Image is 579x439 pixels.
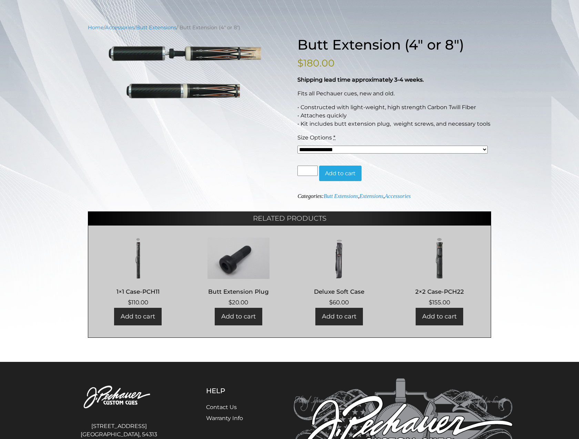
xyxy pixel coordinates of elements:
[88,45,282,99] img: 822-Butt-Extension4.png
[297,134,332,141] span: Size Options
[296,238,382,307] a: Deluxe Soft Case $60.00
[95,238,181,279] img: 1x1 Case-PCH11
[66,378,172,417] img: Pechauer Custom Cues
[297,166,317,176] input: Product quantity
[128,299,148,306] bdi: 110.00
[297,36,491,53] h1: Butt Extension (4″ or 8″)
[429,299,450,306] bdi: 155.00
[296,285,382,298] h2: Deluxe Soft Case
[95,238,181,307] a: 1×1 Case-PCH11 $110.00
[397,238,482,279] img: 2x2 Case-PCH22
[296,238,382,279] img: Deluxe Soft Case
[136,24,176,31] a: Butt Extensions
[329,299,349,306] bdi: 60.00
[297,57,303,69] span: $
[315,308,363,325] a: Add to cart: “Deluxe Soft Case”
[196,285,282,298] h2: Butt Extension Plug
[206,387,260,395] h5: Help
[333,134,335,141] abbr: required
[297,90,491,98] p: Fits all Pechauer cues, new and old.
[297,193,410,199] span: Categories: , ,
[297,103,491,128] p: • Constructed with light-weight, high strength Carbon Twill Fiber • Attaches quickly • Kit includ...
[385,193,411,199] a: Accessories
[228,299,248,306] bdi: 20.00
[429,299,432,306] span: $
[359,193,383,199] a: Extensions
[319,166,362,181] button: Add to cart
[95,285,181,298] h2: 1×1 Case-PCH11
[297,76,424,83] strong: Shipping lead time approximately 3-4 weeks.
[397,285,482,298] h2: 2×2 Case-PCH22
[215,308,262,325] a: Add to cart: “Butt Extension Plug”
[324,193,358,199] a: Butt Extensions
[196,238,282,279] img: Butt Extension Plug
[206,404,237,410] a: Contact Us
[105,24,134,31] a: Accessories
[88,211,491,225] h2: Related products
[329,299,333,306] span: $
[88,24,491,31] nav: Breadcrumb
[196,238,282,307] a: Butt Extension Plug $20.00
[228,299,232,306] span: $
[128,299,131,306] span: $
[206,415,243,421] a: Warranty Info
[114,308,162,325] a: Add to cart: “1x1 Case-PCH11”
[397,238,482,307] a: 2×2 Case-PCH22 $155.00
[88,24,104,31] a: Home
[416,308,463,325] a: Add to cart: “2x2 Case-PCH22”
[297,57,335,69] bdi: 180.00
